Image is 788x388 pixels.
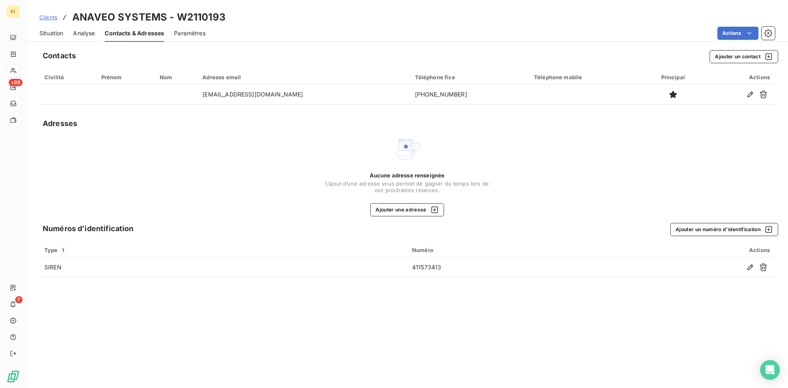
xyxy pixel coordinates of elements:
[646,74,701,80] div: Principal
[72,10,226,25] h3: ANAVEO SYSTEMS - W2110193
[39,14,57,21] span: Clients
[710,50,778,63] button: Ajouter un contact
[7,370,20,383] img: Logo LeanPay
[73,29,95,37] span: Analyse
[44,246,402,254] div: Type
[174,29,206,37] span: Paramètres
[15,296,23,303] span: 7
[325,180,489,193] span: L’ajout d’une adresse vous permet de gagner du temps lors de vos prochaines relances.
[44,74,92,80] div: Civilité
[39,29,63,37] span: Situation
[534,74,636,80] div: Téléphone mobile
[370,172,445,179] span: Aucune adresse renseignée
[43,50,76,62] h5: Contacts
[710,74,770,80] div: Actions
[670,223,778,236] button: Ajouter un numéro d’identification
[105,29,164,37] span: Contacts & Adresses
[197,85,410,104] td: [EMAIL_ADDRESS][DOMAIN_NAME]
[39,257,407,277] td: SIREN
[43,223,134,234] h5: Numéros d’identification
[202,74,405,80] div: Adresse email
[7,5,20,18] div: KI
[39,13,57,21] a: Clients
[415,74,524,80] div: Téléphone fixe
[60,246,67,254] span: 1
[603,247,770,253] div: Actions
[9,79,23,86] span: +99
[394,136,420,162] img: Empty state
[717,27,758,40] button: Actions
[407,257,598,277] td: 411573413
[101,74,150,80] div: Prénom
[410,85,529,104] td: [PHONE_NUMBER]
[760,360,780,380] div: Open Intercom Messenger
[370,203,444,216] button: Ajouter une adresse
[43,118,77,129] h5: Adresses
[412,247,593,253] div: Numéro
[160,74,193,80] div: Nom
